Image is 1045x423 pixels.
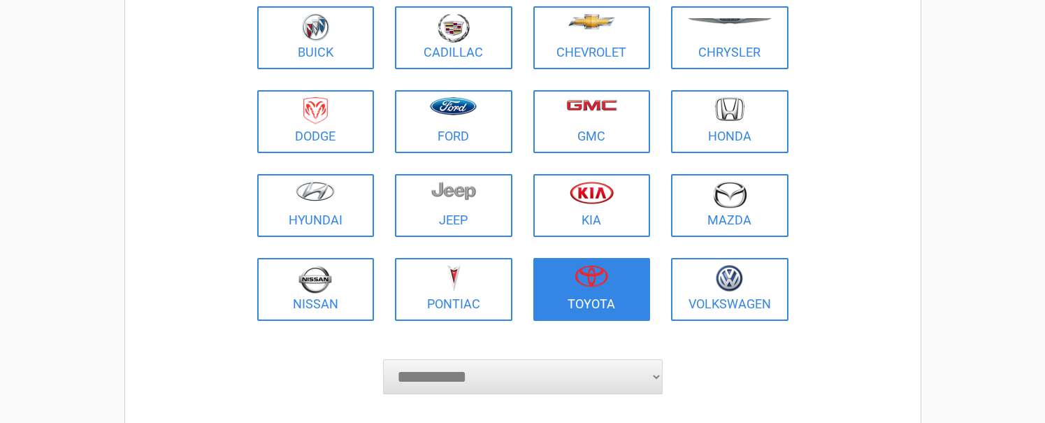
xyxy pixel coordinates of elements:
[257,6,375,69] a: Buick
[298,265,332,294] img: nissan
[430,97,477,115] img: ford
[395,174,512,237] a: Jeep
[303,97,328,124] img: dodge
[687,18,772,24] img: chrysler
[671,258,788,321] a: Volkswagen
[302,13,329,41] img: buick
[257,258,375,321] a: Nissan
[296,181,335,201] img: hyundai
[395,6,512,69] a: Cadillac
[575,265,608,287] img: toyota
[570,181,614,204] img: kia
[257,90,375,153] a: Dodge
[671,6,788,69] a: Chrysler
[671,90,788,153] a: Honda
[533,174,651,237] a: Kia
[431,181,476,201] img: jeep
[716,265,743,292] img: volkswagen
[671,174,788,237] a: Mazda
[533,90,651,153] a: GMC
[257,174,375,237] a: Hyundai
[533,6,651,69] a: Chevrolet
[395,90,512,153] a: Ford
[447,265,461,292] img: pontiac
[438,13,470,43] img: cadillac
[712,181,747,208] img: mazda
[533,258,651,321] a: Toyota
[566,99,617,111] img: gmc
[395,258,512,321] a: Pontiac
[568,14,615,29] img: chevrolet
[715,97,744,122] img: honda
